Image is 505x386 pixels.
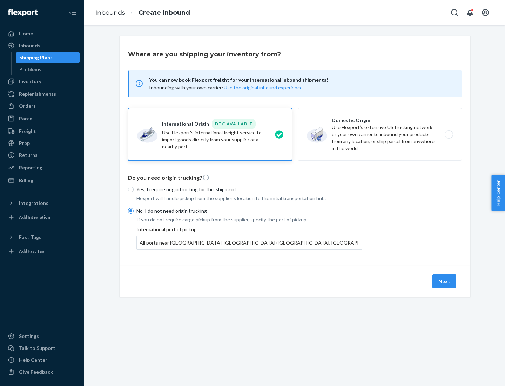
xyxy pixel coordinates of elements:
[19,54,53,61] div: Shipping Plans
[19,214,50,220] div: Add Integration
[16,52,80,63] a: Shipping Plans
[149,76,453,84] span: You can now book Flexport freight for your international inbound shipments!
[19,140,30,147] div: Prep
[136,186,362,193] p: Yes, I require origin trucking for this shipment
[19,115,34,122] div: Parcel
[136,226,362,250] div: International port of pickup
[4,246,80,257] a: Add Fast Tag
[128,187,134,192] input: Yes, I require origin trucking for this shipment
[90,2,196,23] ol: breadcrumbs
[4,88,80,100] a: Replenishments
[4,175,80,186] a: Billing
[4,113,80,124] a: Parcel
[4,149,80,161] a: Returns
[136,216,362,223] p: If you do not require cargo pickup from the supplier, specify the port of pickup.
[19,234,41,241] div: Fast Tags
[4,28,80,39] a: Home
[432,274,456,288] button: Next
[4,212,80,223] a: Add Integration
[128,50,281,59] h3: Where are you shipping your inventory from?
[4,354,80,366] a: Help Center
[139,9,190,16] a: Create Inbound
[19,333,39,340] div: Settings
[19,42,40,49] div: Inbounds
[463,6,477,20] button: Open notifications
[8,9,38,16] img: Flexport logo
[4,198,80,209] button: Integrations
[224,84,304,91] button: Use the original inbound experience.
[19,177,33,184] div: Billing
[19,78,41,85] div: Inventory
[95,9,125,16] a: Inbounds
[478,6,492,20] button: Open account menu
[4,126,80,137] a: Freight
[447,6,462,20] button: Open Search Box
[19,368,53,375] div: Give Feedback
[19,91,56,98] div: Replenishments
[19,66,41,73] div: Problems
[491,175,505,211] button: Help Center
[16,64,80,75] a: Problems
[4,366,80,378] button: Give Feedback
[4,162,80,173] a: Reporting
[136,195,362,202] p: Flexport will handle pickup from the supplier's location to the initial transportation hub.
[149,85,304,91] span: Inbounding with your own carrier?
[19,152,38,159] div: Returns
[19,164,42,171] div: Reporting
[19,30,33,37] div: Home
[4,232,80,243] button: Fast Tags
[19,200,48,207] div: Integrations
[19,128,36,135] div: Freight
[128,208,134,214] input: No, I do not need origin trucking
[4,76,80,87] a: Inventory
[4,40,80,51] a: Inbounds
[19,248,44,254] div: Add Fast Tag
[19,345,55,352] div: Talk to Support
[136,207,362,214] p: No, I do not need origin trucking
[19,102,36,109] div: Orders
[66,6,80,20] button: Close Navigation
[4,100,80,112] a: Orders
[4,138,80,149] a: Prep
[4,331,80,342] a: Settings
[128,174,462,182] p: Do you need origin trucking?
[19,357,47,364] div: Help Center
[4,342,80,354] a: Talk to Support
